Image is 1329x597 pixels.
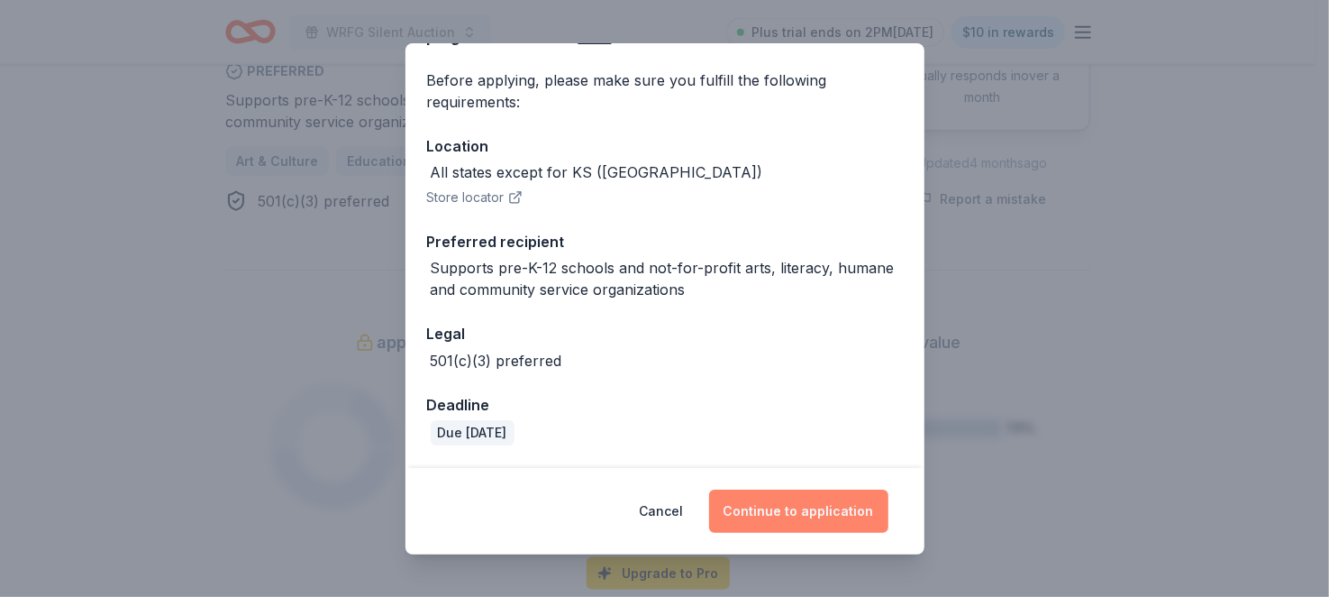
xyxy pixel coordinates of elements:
div: Supports pre-K-12 schools and not-for-profit arts, literacy, humane and community service organiz... [431,257,903,300]
button: Store locator [427,187,523,208]
div: Preferred recipient [427,230,903,253]
div: Deadline [427,393,903,417]
button: Continue to application [709,490,888,533]
div: Before applying, please make sure you fulfill the following requirements: [427,69,903,113]
div: All states except for KS ([GEOGRAPHIC_DATA]) [431,161,763,183]
div: Due [DATE] [431,420,514,445]
div: Location [427,134,903,158]
div: Legal [427,322,903,345]
div: 501(c)(3) preferred [431,350,562,372]
button: Cancel [640,490,684,533]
